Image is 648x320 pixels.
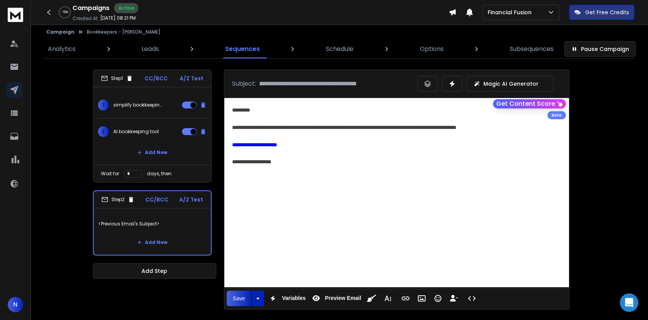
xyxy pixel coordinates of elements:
span: Preview Email [323,295,363,301]
img: logo [8,8,23,22]
p: Sequences [225,44,260,54]
button: More Text [380,291,395,306]
button: Code View [465,291,479,306]
p: AI bookkeeping tool [113,129,159,135]
button: Clean HTML [364,291,379,306]
p: Subject: [232,79,256,88]
button: Add New [131,145,173,160]
button: Add Step [93,263,216,279]
button: N [8,297,23,312]
p: simplify bookkeeping [113,102,163,108]
p: Options [420,44,444,54]
button: Add New [131,235,173,250]
p: <Previous Email's Subject> [98,213,206,235]
div: Active [114,3,138,13]
a: Subsequences [505,40,558,58]
span: 2 [98,126,109,137]
a: Analytics [43,40,80,58]
li: Step1CC/BCCA/Z Test1simplify bookkeeping2AI bookkeeping toolAdd NewWait fordays, then [93,69,212,183]
span: 1 [98,100,109,110]
a: Leads [137,40,163,58]
p: A/Z Test [179,196,203,203]
p: Financial Fusion [488,8,535,16]
p: days, then [147,171,172,177]
div: Step 2 [101,196,135,203]
button: Magic AI Generator [467,76,554,91]
button: Insert Link (Ctrl+K) [398,291,413,306]
p: A/Z Test [180,74,204,82]
p: Leads [141,44,159,54]
p: Get Free Credits [585,8,629,16]
p: Subsequences [510,44,554,54]
button: Insert Image (Ctrl+P) [414,291,429,306]
p: CC/BCC [145,74,168,82]
p: -16 % [62,10,68,15]
button: Emoticons [431,291,445,306]
p: Schedule [326,44,353,54]
button: Campaign [46,29,74,35]
p: Wait for [101,171,119,177]
div: Step 1 [101,75,133,82]
p: Created At: [72,15,99,22]
p: [DATE] 08:21 PM [100,15,136,21]
button: Preview Email [309,291,363,306]
a: Options [415,40,448,58]
button: Get Content Score [493,99,566,108]
p: Bookkeepers - [PERSON_NAME] [87,29,160,35]
button: Insert Unsubscribe Link [447,291,461,306]
button: Save [227,291,251,306]
div: Beta [547,111,566,119]
a: Sequences [220,40,264,58]
div: Open Intercom Messenger [620,293,638,312]
button: Pause Campaign [564,41,636,57]
h1: Campaigns [72,3,109,13]
p: Magic AI Generator [483,80,539,88]
li: Step2CC/BCCA/Z Test<Previous Email's Subject>Add New [93,190,212,256]
a: Schedule [321,40,358,58]
button: Get Free Credits [569,5,635,20]
span: Variables [280,295,307,301]
button: Variables [266,291,307,306]
p: Analytics [48,44,76,54]
p: CC/BCC [145,196,168,203]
